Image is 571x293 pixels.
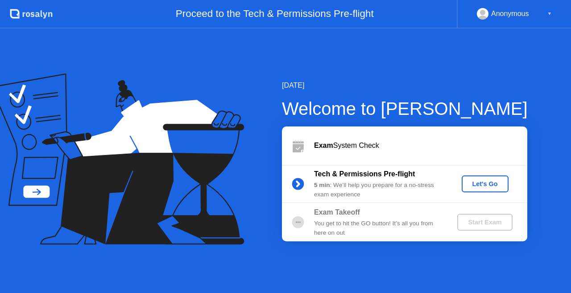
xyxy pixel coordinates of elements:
b: Exam [314,142,333,149]
div: Anonymous [491,8,529,20]
div: System Check [314,140,527,151]
b: 5 min [314,182,330,188]
div: Welcome to [PERSON_NAME] [282,95,528,122]
div: Start Exam [461,219,509,226]
b: Tech & Permissions Pre-flight [314,170,415,178]
div: : We’ll help you prepare for a no-stress exam experience [314,181,443,199]
div: You get to hit the GO button! It’s all you from here on out [314,219,443,237]
div: Let's Go [465,180,505,187]
button: Start Exam [457,214,512,231]
b: Exam Takeoff [314,208,360,216]
div: [DATE] [282,80,528,91]
div: ▼ [547,8,552,20]
button: Let's Go [462,175,509,192]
